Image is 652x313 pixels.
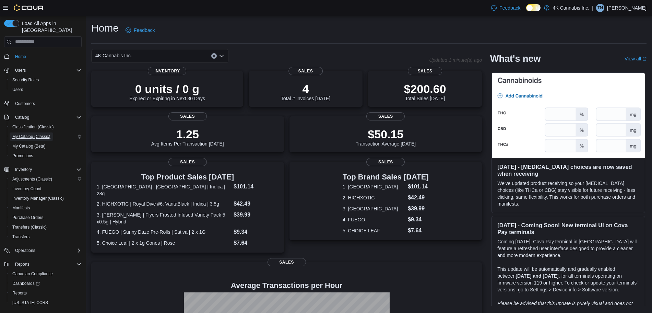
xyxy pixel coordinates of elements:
img: Cova [14,4,44,11]
span: Sales [408,67,442,75]
span: My Catalog (Beta) [12,143,46,149]
strong: [DATE] and [DATE] [515,273,558,279]
a: Inventory Count [10,185,44,193]
dd: $9.34 [408,216,429,224]
span: Dashboards [10,279,82,288]
dd: $101.14 [408,183,429,191]
div: Expired or Expiring in Next 30 Days [129,82,205,101]
p: This update will be automatically and gradually enabled between , for all terminals operating on ... [497,266,639,293]
button: Operations [1,246,84,255]
button: Catalog [1,113,84,122]
button: Operations [12,246,38,255]
a: My Catalog (Beta) [10,142,48,150]
a: Home [12,53,29,61]
button: [US_STATE] CCRS [7,298,84,308]
p: 1.25 [151,127,224,141]
span: Dashboards [12,281,40,286]
p: We've updated product receiving so your [MEDICAL_DATA] choices (like THCa or CBG) stay visible fo... [497,180,639,207]
div: Tomas Nunez [596,4,604,12]
span: Inventory [15,167,32,172]
a: Users [10,85,26,94]
a: Customers [12,100,38,108]
span: Security Roles [12,77,39,83]
span: Adjustments (Classic) [12,176,52,182]
dt: 5. CHOICE LEAF [343,227,405,234]
h2: What's new [490,53,541,64]
span: Inventory Count [10,185,82,193]
a: Classification (Classic) [10,123,57,131]
div: Transaction Average [DATE] [356,127,416,147]
span: Inventory Manager (Classic) [12,196,64,201]
dd: $9.34 [234,228,278,236]
button: Inventory Count [7,184,84,194]
button: Promotions [7,151,84,161]
a: Inventory Manager (Classic) [10,194,67,202]
span: Operations [15,248,35,253]
a: Dashboards [7,279,84,288]
h3: Top Brand Sales [DATE] [343,173,429,181]
a: Purchase Orders [10,213,46,222]
a: Promotions [10,152,36,160]
button: Users [1,66,84,75]
span: Sales [366,158,405,166]
dd: $42.49 [234,200,278,208]
span: Users [12,66,82,74]
span: Transfers (Classic) [12,224,47,230]
span: Manifests [12,205,30,211]
dd: $39.99 [234,211,278,219]
span: Transfers (Classic) [10,223,82,231]
span: My Catalog (Classic) [10,132,82,141]
span: Users [10,85,82,94]
button: Classification (Classic) [7,122,84,132]
span: Feedback [134,27,155,34]
span: Inventory [148,67,186,75]
p: $50.15 [356,127,416,141]
dd: $42.49 [408,194,429,202]
p: $200.60 [404,82,446,96]
button: Users [7,85,84,94]
dd: $101.14 [234,183,278,191]
p: 4K Cannabis Inc. [553,4,590,12]
button: Catalog [12,113,32,121]
button: Customers [1,98,84,108]
button: Purchase Orders [7,213,84,222]
span: Customers [12,99,82,108]
button: Clear input [211,53,217,59]
span: Transfers [12,234,29,240]
dt: 4. FUEGO | Sunny Daze Pre-Rolls | Sativa | 2 x 1G [97,229,231,235]
span: Users [15,68,26,73]
dt: 5. Choice Leaf | 2 x 1g Cones | Rose [97,240,231,246]
a: View allExternal link [625,56,647,61]
span: Manifests [10,204,82,212]
p: 0 units / 0 g [129,82,205,96]
span: Catalog [15,115,29,120]
a: Manifests [10,204,33,212]
button: Users [12,66,28,74]
button: Security Roles [7,75,84,85]
h3: Top Product Sales [DATE] [97,173,278,181]
span: Customers [15,101,35,106]
button: My Catalog (Beta) [7,141,84,151]
p: Coming [DATE], Cova Pay terminal in [GEOGRAPHIC_DATA] will feature a refreshed user interface des... [497,238,639,259]
span: Classification (Classic) [12,124,54,130]
span: Sales [366,112,405,120]
span: TN [597,4,603,12]
dd: $39.99 [408,205,429,213]
a: Transfers (Classic) [10,223,49,231]
span: Users [12,87,23,92]
input: Dark Mode [526,4,541,11]
a: Dashboards [10,279,43,288]
span: Feedback [499,4,520,11]
span: Adjustments (Classic) [10,175,82,183]
span: Washington CCRS [10,299,82,307]
dt: 2. HIGHXOTIC | Royal Dive #6: VantaBlack | Indica | 3.5g [97,200,231,207]
span: Sales [168,158,207,166]
span: Reports [12,290,27,296]
p: | [592,4,593,12]
span: Classification (Classic) [10,123,82,131]
h4: Average Transactions per Hour [97,281,476,290]
dt: 3. [GEOGRAPHIC_DATA] [343,205,405,212]
dt: 1. [GEOGRAPHIC_DATA] | [GEOGRAPHIC_DATA] | Indica | 28g [97,183,231,197]
span: Load All Apps in [GEOGRAPHIC_DATA] [19,20,82,34]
